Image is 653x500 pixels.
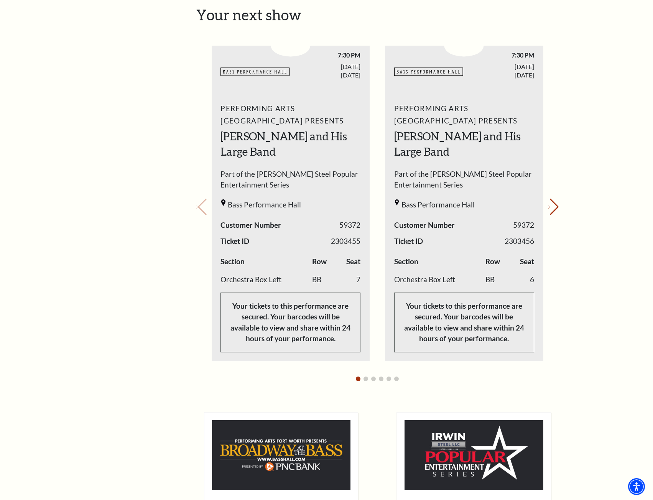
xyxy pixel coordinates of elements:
button: Previous slide [196,199,207,215]
span: Customer Number [394,220,455,231]
span: 7:30 PM [291,51,361,59]
button: Go to slide 3 [371,377,376,381]
span: Performing Arts [GEOGRAPHIC_DATA] Presents [394,102,534,127]
td: 7 [339,271,360,289]
span: 59372 [513,220,534,231]
span: Customer Number [220,220,281,231]
td: Orchestra Box Left [394,271,485,289]
button: Go to slide 1 [356,377,360,381]
button: Next slide [548,199,559,215]
p: Your tickets to this performance are secured. Your barcodes will be available to view and share w... [394,293,534,352]
li: 2 / 7 [385,27,543,361]
span: [DATE] [DATE] [291,62,361,79]
span: 7:30 PM [464,51,534,59]
div: Accessibility Menu [628,478,645,495]
span: Bass Performance Hall [228,199,301,211]
span: Part of the [PERSON_NAME] Steel Popular Entertainment Series [220,169,360,194]
span: Ticket ID [220,236,249,247]
label: Row [312,256,327,267]
label: Seat [346,256,360,267]
label: Section [394,256,418,267]
button: Go to slide 6 [394,377,399,381]
img: Performing Arts Fort Worth Presents [405,420,543,490]
span: 2303456 [505,236,534,247]
span: Performing Arts [GEOGRAPHIC_DATA] Presents [220,102,360,127]
button: Go to slide 4 [379,377,383,381]
span: 2303455 [331,236,360,247]
span: [DATE] [DATE] [464,62,534,79]
td: BB [485,271,513,289]
h2: [PERSON_NAME] and His Large Band [394,129,534,160]
label: Section [220,256,245,267]
p: Your tickets to this performance are secured. Your barcodes will be available to view and share w... [220,293,360,352]
button: Go to slide 5 [387,377,391,381]
label: Seat [520,256,534,267]
h2: Your next show [196,6,559,24]
span: Bass Performance Hall [401,199,475,211]
span: 59372 [339,220,360,231]
li: 1 / 7 [212,27,370,361]
button: Go to slide 2 [364,377,368,381]
img: Performing Arts Fort Worth Presents [212,420,351,490]
td: Orchestra Box Left [220,271,312,289]
span: Ticket ID [394,236,423,247]
h2: [PERSON_NAME] and His Large Band [220,129,360,160]
label: Row [485,256,500,267]
td: BB [312,271,339,289]
td: 6 [513,271,534,289]
span: Part of the [PERSON_NAME] Steel Popular Entertainment Series [394,169,534,194]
